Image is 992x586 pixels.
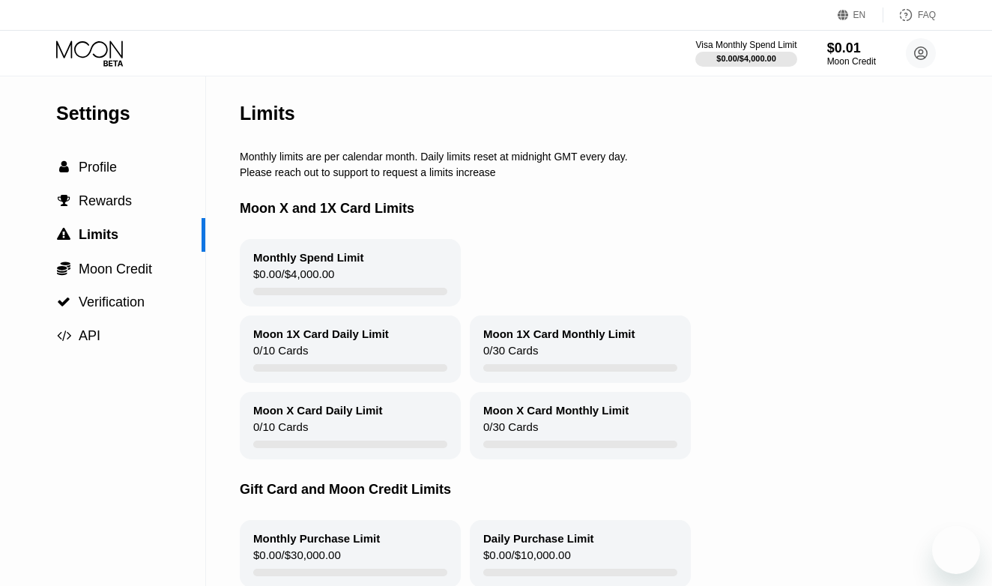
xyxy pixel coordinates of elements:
span: Rewards [79,193,132,208]
div: FAQ [883,7,936,22]
div: Moon X Card Daily Limit [253,404,383,417]
div:  [56,160,71,174]
div: Moon X Card Monthly Limit [483,404,629,417]
span:  [57,228,70,241]
div: Moon Credit [827,56,876,67]
div: $0.01Moon Credit [827,40,876,67]
div: Visa Monthly Spend Limit [695,40,796,50]
span:  [57,261,70,276]
div: $0.00 / $4,000.00 [253,268,334,288]
div: Monthly Spend Limit [253,251,364,264]
div: 0 / 30 Cards [483,344,538,364]
div:  [56,295,71,309]
span:  [59,160,69,174]
span: Moon Credit [79,262,152,277]
span: Profile [79,160,117,175]
div:  [56,329,71,342]
span: Verification [79,294,145,309]
div: Settings [56,103,205,124]
div: 0 / 30 Cards [483,420,538,441]
span:  [57,295,70,309]
div: Moon 1X Card Monthly Limit [483,327,635,340]
span:  [58,194,70,208]
span: API [79,328,100,343]
div: Monthly Purchase Limit [253,532,380,545]
div: FAQ [918,10,936,20]
div: Limits [240,103,295,124]
div: $0.00 / $4,000.00 [716,54,776,63]
div: 0 / 10 Cards [253,420,308,441]
div: EN [853,10,866,20]
div:  [56,228,71,241]
div: EN [838,7,883,22]
div:  [56,261,71,276]
span: Limits [79,227,118,242]
div: Moon 1X Card Daily Limit [253,327,389,340]
div: $0.00 / $10,000.00 [483,549,571,569]
div:  [56,194,71,208]
div: $0.00 / $30,000.00 [253,549,341,569]
div: Visa Monthly Spend Limit$0.00/$4,000.00 [695,40,796,67]
div: Daily Purchase Limit [483,532,594,545]
iframe: Кнопка, открывающая окно обмена сообщениями; идет разговор [932,526,980,574]
div: 0 / 10 Cards [253,344,308,364]
span:  [57,329,71,342]
div: $0.01 [827,40,876,56]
